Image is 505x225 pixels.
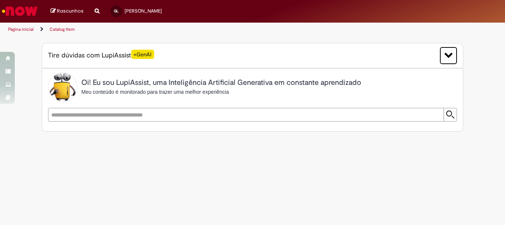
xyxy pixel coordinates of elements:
[48,72,78,102] img: Lupi
[131,50,154,59] span: +GenAI
[8,26,34,32] a: Página inicial
[444,108,457,121] input: Submit
[50,26,75,32] a: Catalog Item
[1,4,39,19] img: ServiceNow
[114,9,119,13] span: GL
[81,89,229,95] span: Meu conteúdo é monitorado para trazer uma melhor experiência
[51,8,84,15] a: Rascunhos
[6,23,331,36] ul: Trilhas de página
[48,51,154,60] span: Tire dúvidas com LupiAssist
[125,8,162,14] span: [PERSON_NAME]
[81,79,361,87] h2: Oi! Eu sou LupiAssist, uma Inteligência Artificial Generativa em constante aprendizado
[57,7,84,14] span: Rascunhos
